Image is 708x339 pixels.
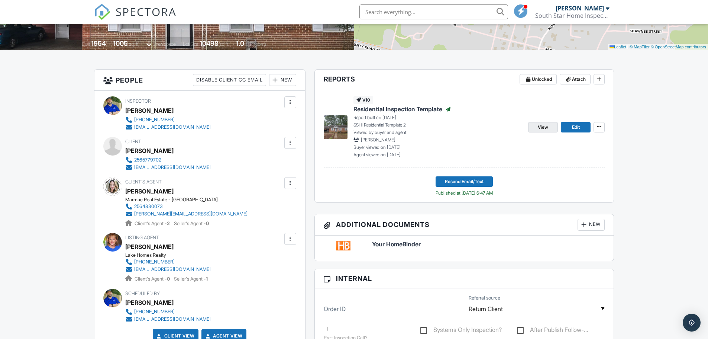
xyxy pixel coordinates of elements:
a: [PERSON_NAME] [125,186,174,197]
a: [PHONE_NUMBER] [125,308,211,316]
a: © MapTiler [630,45,650,49]
a: [EMAIL_ADDRESS][DOMAIN_NAME] [125,124,211,131]
div: 1005 [113,39,128,47]
span: SPECTORA [116,4,177,19]
div: 1.0 [236,39,244,47]
span: Built [82,41,90,47]
div: Lake Homes Realty [125,252,217,258]
span: crawlspace [153,41,176,47]
a: [EMAIL_ADDRESS][DOMAIN_NAME] [125,266,211,273]
img: homebinder-01ee79ab6597d7457983ebac235b49a047b0a9616a008fb4a345000b08f3b69e.png [336,241,350,250]
span: Inspector [125,98,151,104]
div: [PERSON_NAME] [556,4,604,12]
input: Search everything... [359,4,508,19]
a: 2565779702 [125,156,211,164]
label: Order ID [324,305,346,313]
a: [PERSON_NAME][EMAIL_ADDRESS][DOMAIN_NAME] [125,210,248,218]
a: Your HomeBinder [372,241,605,248]
h3: Additional Documents [315,214,614,236]
a: [PHONE_NUMBER] [125,258,211,266]
div: Marmac Real Estate - [GEOGRAPHIC_DATA] [125,197,253,203]
div: [EMAIL_ADDRESS][DOMAIN_NAME] [134,316,211,322]
label: After Publish Follow-Up Call? [517,326,588,336]
div: [PERSON_NAME] [125,297,174,308]
label: Systems Only Inspection? [420,326,502,336]
span: Client [125,139,141,144]
span: Client's Agent - [135,221,171,226]
div: [EMAIL_ADDRESS][DOMAIN_NAME] [134,266,211,272]
div: 2565779702 [134,157,161,163]
div: Disable Client CC Email [193,74,266,86]
span: bathrooms [245,41,266,47]
a: SPECTORA [94,10,177,26]
span: sq. ft. [129,41,139,47]
div: [EMAIL_ADDRESS][DOMAIN_NAME] [134,164,211,170]
a: 2564830073 [125,203,248,210]
strong: 0 [206,221,209,226]
h3: People [94,70,305,91]
strong: 2 [167,221,170,226]
div: 1954 [91,39,106,47]
div: 2564830073 [134,204,163,210]
div: [PHONE_NUMBER] [134,259,175,265]
span: | [627,45,628,49]
a: Leaflet [610,45,626,49]
strong: 0 [167,276,170,282]
strong: 1 [206,276,208,282]
div: Open Intercom Messenger [683,314,701,332]
a: [EMAIL_ADDRESS][DOMAIN_NAME] [125,316,211,323]
span: Seller's Agent - [174,221,209,226]
span: Listing Agent [125,235,159,240]
label: Referral source [469,295,500,301]
span: Seller's Agent - [174,276,208,282]
div: 10498 [200,39,219,47]
div: New [269,74,296,86]
div: New [578,219,605,231]
span: sq.ft. [220,41,229,47]
div: [PHONE_NUMBER] [134,117,175,123]
a: [EMAIL_ADDRESS][DOMAIN_NAME] [125,164,211,171]
div: [PERSON_NAME][EMAIL_ADDRESS][DOMAIN_NAME] [134,211,248,217]
span: Client's Agent [125,179,162,185]
span: Scheduled By [125,291,160,296]
a: [PERSON_NAME] [125,241,174,252]
span: Client's Agent - [135,276,171,282]
div: [PERSON_NAME] [125,145,174,156]
h3: Internal [315,269,614,288]
span: Lot Size [183,41,198,47]
a: [PHONE_NUMBER] [125,116,211,124]
div: [EMAIL_ADDRESS][DOMAIN_NAME] [134,124,211,130]
div: [PERSON_NAME] [125,105,174,116]
a: © OpenStreetMap contributors [651,45,706,49]
div: [PHONE_NUMBER] [134,309,175,315]
img: The Best Home Inspection Software - Spectora [94,4,110,20]
div: South Star Home Inspections of The Shoals [535,12,610,19]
